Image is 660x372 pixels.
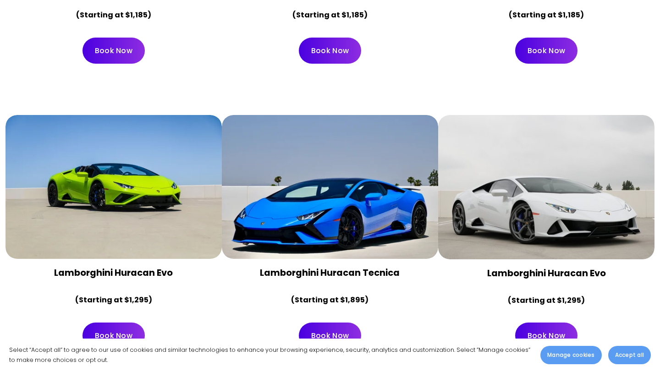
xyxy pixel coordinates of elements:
strong: Lamborghini Huracan Evo [54,267,173,279]
span: Accept all [615,351,644,359]
button: Accept all [608,346,651,364]
a: Book Now [299,323,361,349]
strong: (Starting at $1,185) [292,10,368,20]
a: Book Now [299,38,361,64]
strong: (Starting at $1,895) [291,295,368,305]
a: Book Now [82,38,145,64]
strong: (Starting at $1,185) [76,10,151,20]
strong: (Starting at $1,295) [75,295,152,305]
strong: Lamborghini Huracan Evo [487,267,606,279]
button: Manage cookies [540,346,601,364]
strong: (Starting at $1,185) [509,10,584,20]
a: Book Now [515,323,577,349]
span: Manage cookies [547,351,594,359]
strong: (Starting at $1,295) [508,295,585,306]
a: Book Now [515,38,577,64]
strong: Lamborghini Huracan Tecnica [260,267,400,279]
p: Select “Accept all” to agree to our use of cookies and similar technologies to enhance your brows... [9,345,531,366]
a: Book Now [82,323,145,349]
